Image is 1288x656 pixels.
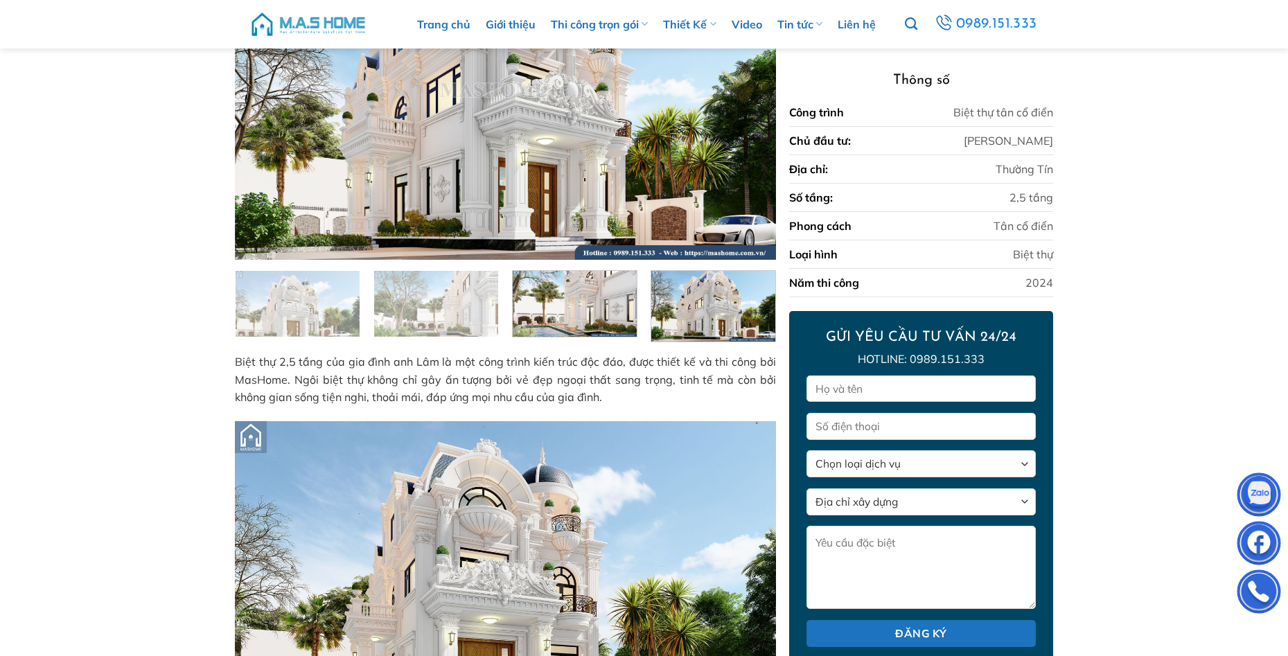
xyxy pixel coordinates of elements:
[964,132,1053,149] div: [PERSON_NAME]
[651,267,775,342] img: Biệt thự 2,5 tầng - Anh Lâm - Thường Tín 12
[789,132,851,149] div: Chủ đầu tư:
[1238,524,1280,566] img: Facebook
[513,267,637,337] img: Biệt thự 2,5 tầng - Anh Lâm - Thường Tín 11
[789,246,838,263] div: Loại hình
[806,375,1035,402] input: Họ và tên
[996,161,1053,177] div: Thường Tín
[905,10,917,39] a: Tìm kiếm
[789,274,859,291] div: Năm thi công
[249,3,367,45] img: M.A.S HOME – Tổng Thầu Thiết Kế Và Xây Nhà Trọn Gói
[789,104,844,121] div: Công trình
[806,413,1035,440] input: Số điện thoại
[1238,476,1280,517] img: Zalo
[789,161,828,177] div: Địa chỉ:
[994,218,1053,234] div: Tân cổ điển
[806,328,1035,346] h2: GỬI YÊU CẦU TƯ VẤN 24/24
[955,12,1037,36] span: 0989.151.333
[235,353,775,407] p: Biệt thự 2,5 tầng của gia đình anh Lâm là một công trình kiến trúc độc đáo, được thiết kế và thi ...
[1013,246,1053,263] div: Biệt thự
[1238,573,1280,614] img: Phone
[1009,189,1053,206] div: 2,5 tầng
[789,218,852,234] div: Phong cách
[933,12,1040,37] a: 0989.151.333
[806,351,1035,369] p: Hotline: 0989.151.333
[789,69,1052,91] h3: Thông số
[953,104,1053,121] div: Biệt thự tân cổ điển
[1025,274,1053,291] div: 2024
[806,620,1035,647] input: Đăng ký
[236,271,360,340] img: Biệt thự 2,5 tầng - Anh Lâm - Thường Tín 9
[789,189,833,206] div: Số tầng:
[374,271,498,340] img: Biệt thự 2,5 tầng - Anh Lâm - Thường Tín 10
